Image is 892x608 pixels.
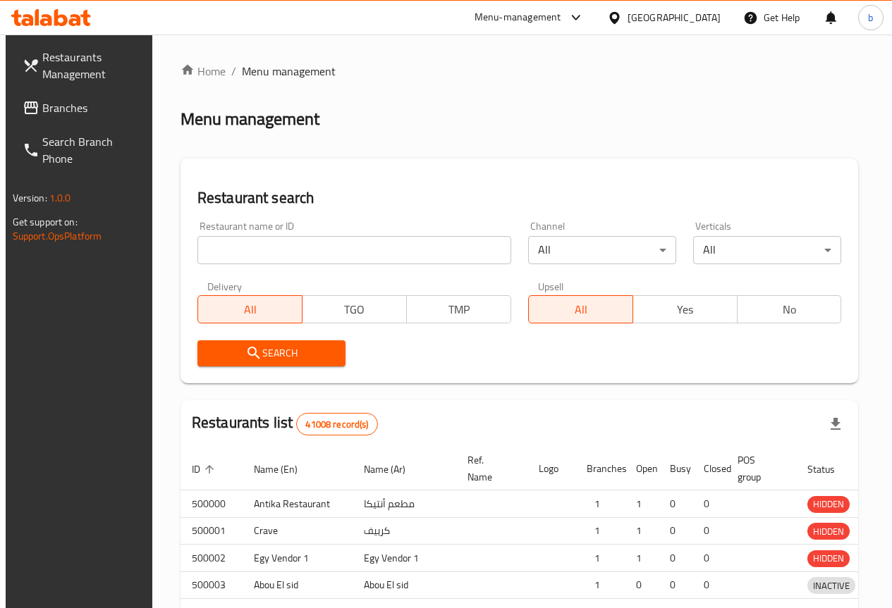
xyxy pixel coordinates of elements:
[807,523,850,540] div: HIDDEN
[538,281,564,291] label: Upsell
[807,496,850,512] span: HIDDEN
[534,299,628,320] span: All
[692,517,726,545] td: 0
[528,236,676,264] div: All
[807,578,855,594] span: INACTIVE
[413,299,506,320] span: TMP
[11,40,154,91] a: Restaurants Management
[633,295,738,323] button: Yes
[807,550,850,567] div: HIDDEN
[575,517,625,545] td: 1
[11,91,154,125] a: Branches
[181,517,243,545] td: 500001
[42,133,143,167] span: Search Branch Phone
[353,545,456,572] td: Egy Vendor 1
[625,517,659,545] td: 1
[807,550,850,566] span: HIDDEN
[575,571,625,599] td: 1
[296,413,377,435] div: Total records count
[659,571,692,599] td: 0
[197,187,842,209] h2: Restaurant search
[692,571,726,599] td: 0
[639,299,732,320] span: Yes
[353,490,456,518] td: مطعم أنتيكا
[527,447,575,490] th: Logo
[353,571,456,599] td: Abou El sid
[737,295,842,323] button: No
[197,295,303,323] button: All
[181,571,243,599] td: 500003
[13,227,102,245] a: Support.OpsPlatform
[243,571,353,599] td: Abou El sid
[625,447,659,490] th: Open
[406,295,511,323] button: TMP
[575,545,625,572] td: 1
[693,236,841,264] div: All
[659,517,692,545] td: 0
[302,295,407,323] button: TGO
[738,452,779,485] span: POS group
[181,63,226,80] a: Home
[243,545,353,572] td: Egy Vendor 1
[625,545,659,572] td: 1
[625,490,659,518] td: 1
[807,523,850,540] span: HIDDEN
[181,545,243,572] td: 500002
[625,571,659,599] td: 0
[659,545,692,572] td: 0
[197,340,346,366] button: Search
[628,10,721,25] div: [GEOGRAPHIC_DATA]
[13,189,47,207] span: Version:
[807,461,853,478] span: Status
[868,10,873,25] span: b
[659,447,692,490] th: Busy
[209,345,334,362] span: Search
[807,577,855,594] div: INACTIVE
[468,452,511,485] span: Ref. Name
[254,461,316,478] span: Name (En)
[308,299,401,320] span: TGO
[659,490,692,518] td: 0
[475,9,561,26] div: Menu-management
[575,447,625,490] th: Branches
[243,517,353,545] td: Crave
[192,412,378,435] h2: Restaurants list
[207,281,243,291] label: Delivery
[197,236,511,264] input: Search for restaurant name or ID..
[528,295,633,323] button: All
[819,407,853,441] div: Export file
[242,63,336,80] span: Menu management
[692,490,726,518] td: 0
[181,108,319,130] h2: Menu management
[11,125,154,175] a: Search Branch Phone
[297,418,377,431] span: 41008 record(s)
[49,189,71,207] span: 1.0.0
[575,490,625,518] td: 1
[243,490,353,518] td: Antika Restaurant
[364,461,424,478] span: Name (Ar)
[13,213,78,231] span: Get support on:
[353,517,456,545] td: كرييف
[42,49,143,82] span: Restaurants Management
[192,461,219,478] span: ID
[204,299,297,320] span: All
[42,99,143,116] span: Branches
[181,490,243,518] td: 500000
[231,63,236,80] li: /
[743,299,836,320] span: No
[692,447,726,490] th: Closed
[181,63,859,80] nav: breadcrumb
[692,545,726,572] td: 0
